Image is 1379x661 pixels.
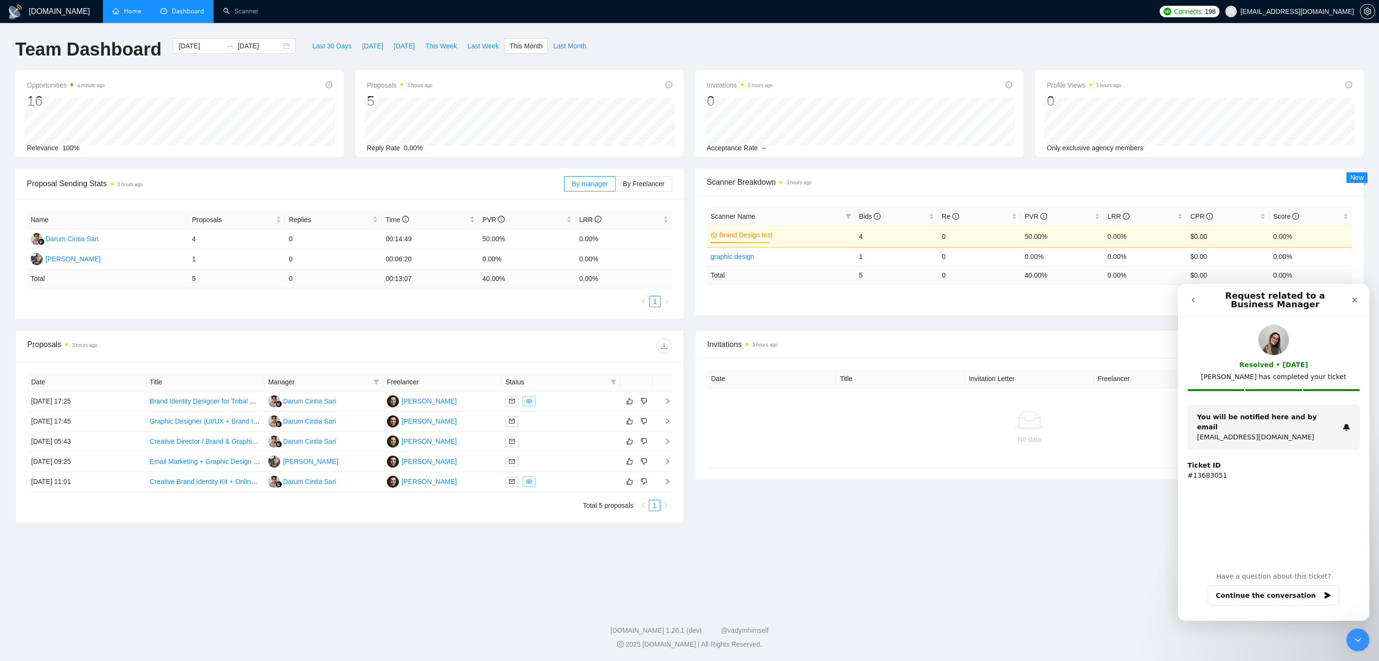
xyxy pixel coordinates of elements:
button: Last Week [462,38,504,54]
div: 5 [367,92,432,110]
span: info-circle [1006,81,1012,88]
img: MC [268,456,280,468]
img: YN [387,395,399,407]
h1: Team Dashboard [15,38,161,61]
span: New [1350,174,1364,181]
span: eye [526,398,532,404]
span: dislike [641,417,647,425]
td: 0.00 % [576,269,672,288]
span: LRR [579,216,601,224]
div: 2025 [DOMAIN_NAME] | All Rights Reserved. [8,639,1371,650]
button: like [624,395,635,407]
span: Last Month [553,41,586,51]
span: Last 30 Days [312,41,351,51]
td: 0.00% [1269,225,1352,247]
span: dislike [641,437,647,445]
span: right [663,503,669,508]
button: Last Month [548,38,591,54]
span: Opportunities [27,79,105,91]
span: dislike [641,458,647,465]
span: Score [1273,213,1299,220]
span: info-circle [1345,81,1352,88]
li: Next Page [661,296,672,307]
td: 0.00% [576,249,672,269]
span: 100% [62,144,79,152]
th: Date [27,373,146,392]
td: 0.00% [1021,247,1104,266]
td: 40.00 % [1021,266,1104,284]
td: $0.00 [1187,225,1269,247]
td: 0.00% [1104,247,1187,266]
span: info-circle [1040,213,1047,220]
button: left [638,296,649,307]
span: info-circle [952,213,959,220]
span: filter [610,379,616,385]
td: Graphic Designer (UI/UX + Brand Integration) [146,412,265,432]
a: Creative Director / Brand & Graphic Designer for 25th Anniversary Event Campaign [150,437,397,445]
a: YN[PERSON_NAME] [387,437,457,445]
img: gigradar-bm.png [275,421,282,427]
span: Connects: [1174,6,1203,17]
span: dashboard [160,8,167,14]
span: copyright [617,641,624,648]
span: info-circle [1206,213,1213,220]
a: Creative Brand Identity Kit + Online Design Assets for Entertainment, Metal Band [150,478,390,485]
td: 00:14:49 [382,229,478,249]
span: LRR [1108,213,1130,220]
span: like [626,478,633,485]
button: [DATE] [357,38,388,54]
th: Manager [264,373,383,392]
li: Previous Page [638,296,649,307]
span: dislike [641,397,647,405]
button: dislike [638,395,650,407]
span: Replies [289,214,371,225]
a: Brand Identity Designer for Tribal Company [150,397,278,405]
time: 3 hours ago [72,343,97,348]
img: gigradar-bm.png [38,238,45,245]
span: right [656,438,671,445]
td: 0.00% [479,249,576,269]
li: Total 5 proposals [583,500,633,511]
a: YN[PERSON_NAME] [387,457,457,465]
span: like [626,458,633,465]
li: Next Page [660,500,672,511]
span: filter [609,375,618,389]
img: DC [268,395,280,407]
button: setting [1360,4,1375,19]
img: YN [387,476,399,488]
span: dislike [641,478,647,485]
a: Graphic Designer (UI/UX + Brand Integration) [150,417,285,425]
span: info-circle [595,216,601,223]
span: Last Week [467,41,499,51]
td: $ 0.00 [1187,266,1269,284]
img: DC [268,436,280,448]
img: DC [268,476,280,488]
div: Darum Cintia Sari [283,396,336,406]
span: mail [509,459,515,464]
span: Profile Views [1047,79,1121,91]
div: Darum Cintia Sari [283,416,336,426]
button: like [624,476,635,487]
a: DCDarum Cintia Sari [268,437,336,445]
span: info-circle [1123,213,1130,220]
td: 1 [188,249,285,269]
span: This Month [509,41,543,51]
img: YN [387,415,399,427]
div: Darum Cintia Sari [283,436,336,447]
td: Total [707,266,855,284]
div: 0 [1047,92,1121,110]
span: PVR [483,216,505,224]
a: DCDarum Cintia Sari [268,397,336,404]
time: 3 hours ago [1096,83,1121,88]
span: info-circle [1292,213,1299,220]
button: like [624,436,635,447]
span: Status [505,377,607,387]
span: Dashboard [172,7,204,15]
button: This Week [420,38,462,54]
span: right [664,299,669,304]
